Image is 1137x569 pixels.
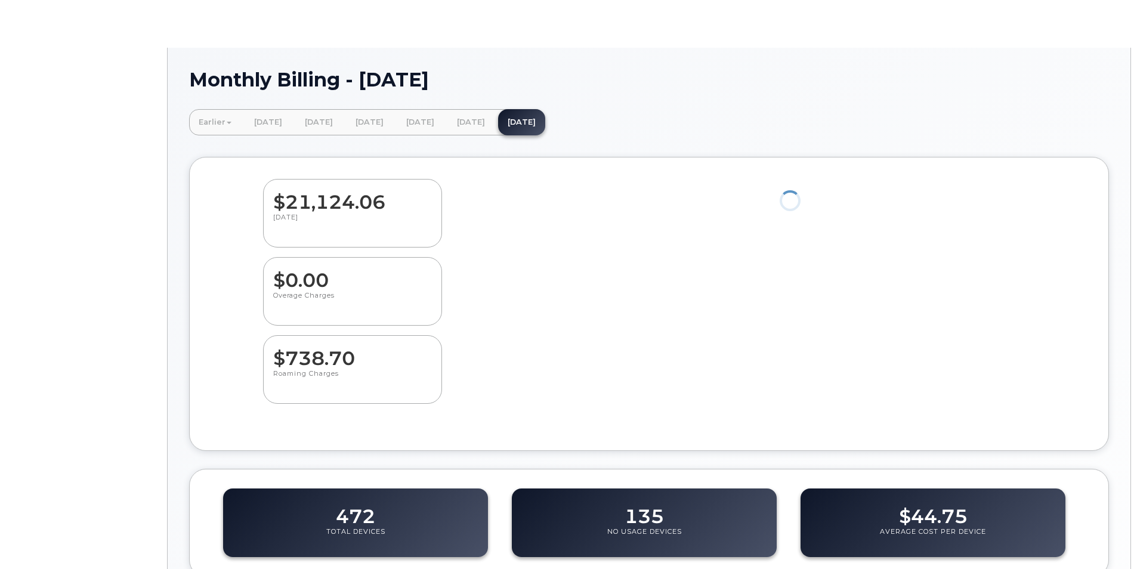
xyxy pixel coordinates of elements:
[273,180,432,213] dd: $21,124.06
[273,213,432,234] p: [DATE]
[346,109,393,135] a: [DATE]
[295,109,342,135] a: [DATE]
[273,369,432,391] p: Roaming Charges
[326,527,385,549] p: Total Devices
[899,494,968,527] dd: $44.75
[245,109,292,135] a: [DATE]
[498,109,545,135] a: [DATE]
[336,494,375,527] dd: 472
[273,258,432,291] dd: $0.00
[607,527,682,549] p: No Usage Devices
[273,336,432,369] dd: $738.70
[880,527,986,549] p: Average Cost Per Device
[397,109,444,135] a: [DATE]
[447,109,495,135] a: [DATE]
[189,109,241,135] a: Earlier
[189,69,1109,90] h1: Monthly Billing - [DATE]
[273,291,432,313] p: Overage Charges
[625,494,664,527] dd: 135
